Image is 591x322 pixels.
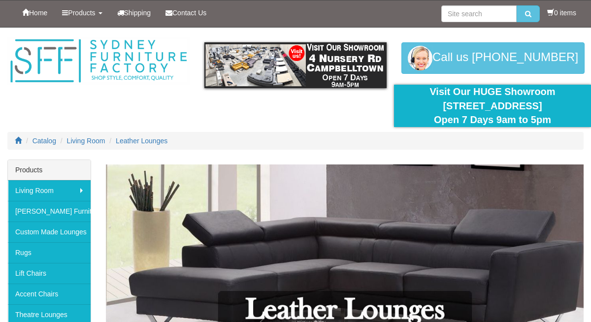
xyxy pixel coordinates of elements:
[8,242,91,263] a: Rugs
[124,9,151,17] span: Shipping
[15,0,55,25] a: Home
[8,160,91,180] div: Products
[8,180,91,201] a: Living Room
[33,137,56,145] a: Catalog
[158,0,214,25] a: Contact Us
[7,37,190,85] img: Sydney Furniture Factory
[110,0,159,25] a: Shipping
[204,42,387,88] img: showroom.gif
[172,9,206,17] span: Contact Us
[116,137,167,145] a: Leather Lounges
[8,263,91,284] a: Lift Chairs
[8,222,91,242] a: Custom Made Lounges
[55,0,109,25] a: Products
[29,9,47,17] span: Home
[68,9,95,17] span: Products
[67,137,105,145] a: Living Room
[547,8,576,18] li: 0 items
[8,284,91,304] a: Accent Chairs
[441,5,517,22] input: Site search
[8,201,91,222] a: [PERSON_NAME] Furniture
[401,85,584,127] div: Visit Our HUGE Showroom [STREET_ADDRESS] Open 7 Days 9am to 5pm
